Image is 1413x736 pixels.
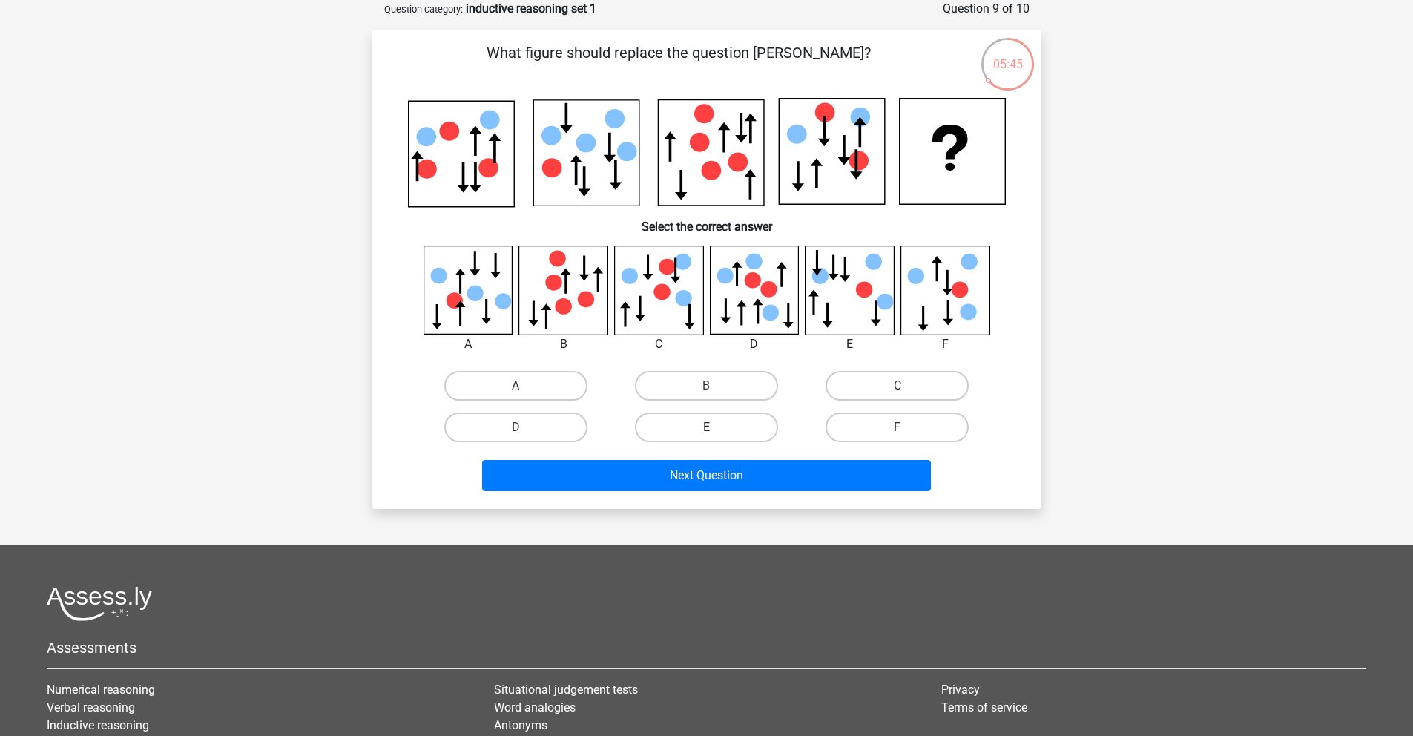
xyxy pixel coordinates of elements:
div: A [412,335,524,353]
button: Next Question [482,460,931,491]
strong: inductive reasoning set 1 [466,1,596,16]
div: D [699,335,811,353]
a: Situational judgement tests [494,683,638,697]
a: Word analogies [494,700,576,714]
label: E [635,413,778,442]
small: Question category: [384,4,463,15]
label: F [826,413,969,442]
div: 05:45 [980,36,1035,73]
h6: Select the correct answer [396,208,1018,234]
label: B [635,371,778,401]
a: Privacy [941,683,980,697]
h5: Assessments [47,639,1366,657]
div: B [507,335,619,353]
label: D [444,413,587,442]
p: What figure should replace the question [PERSON_NAME]? [396,42,962,86]
a: Antonyms [494,718,547,732]
div: F [889,335,1001,353]
label: C [826,371,969,401]
a: Inductive reasoning [47,718,149,732]
div: E [794,335,906,353]
a: Numerical reasoning [47,683,155,697]
a: Terms of service [941,700,1027,714]
label: A [444,371,587,401]
div: C [603,335,715,353]
img: Assessly logo [47,586,152,621]
a: Verbal reasoning [47,700,135,714]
